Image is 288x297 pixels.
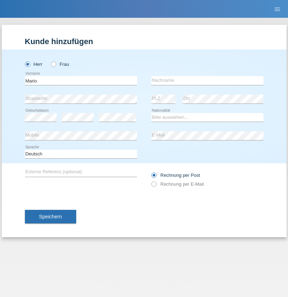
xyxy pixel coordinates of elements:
[151,173,200,178] label: Rechnung per Post
[51,62,69,67] label: Frau
[39,214,62,219] span: Speichern
[25,62,30,66] input: Herr
[25,62,43,67] label: Herr
[151,181,204,187] label: Rechnung per E-Mail
[270,7,284,11] a: menu
[25,37,263,46] h1: Kunde hinzufügen
[151,181,156,190] input: Rechnung per E-Mail
[151,173,156,181] input: Rechnung per Post
[51,62,56,66] input: Frau
[25,210,76,223] button: Speichern
[274,6,281,13] i: menu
